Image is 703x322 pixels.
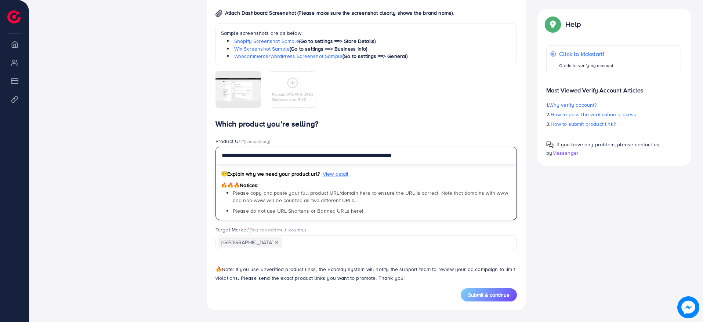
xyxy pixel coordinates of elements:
p: Format: JPG, PNG, JPEG [272,92,314,97]
div: Search for option [215,235,517,250]
span: Please copy and paste your full product URL/domain here to ensure the URL is correct. Note that d... [233,189,508,204]
span: (You can add multi-country) [250,226,306,233]
p: 3. [546,120,681,128]
img: Popup guide [546,141,554,149]
span: 🔥 [215,266,222,273]
span: (Go to settings ==> General) [343,52,407,60]
button: Deselect Pakistan [275,241,279,244]
span: Explain why we need your product url? [221,170,320,178]
p: Guide to verifying account [559,61,613,70]
span: Messenger [552,149,579,157]
span: 😇 [221,170,227,178]
span: Attach Dashboard Screenshot (Please make sure the screenshot clearly shows the brand name). [225,9,454,17]
span: Notices: [221,182,259,189]
span: (Go to settings ==> Store Details) [299,37,376,45]
img: image [678,297,698,317]
img: img [215,10,222,17]
label: Product Url [215,138,271,145]
p: Sample screenshots are as below: [221,29,512,37]
img: logo [7,10,21,23]
p: Click to kickstart! [559,50,613,58]
h4: Which product you’re selling? [215,120,517,129]
a: Wix Screenshot Sample [234,45,290,52]
a: Shopify Screenshot Sample [234,37,299,45]
p: Maximum size: 5MB [272,97,314,102]
p: Most Viewed Verify Account Articles [546,80,681,95]
button: Submit & continue [461,288,517,301]
span: (Go to settings ==> Business Info) [290,45,367,52]
span: How to submit product link? [551,120,616,128]
label: Target Market [215,226,306,233]
span: (compulsory) [244,138,271,144]
span: Please do not use URL Shortens or Banned URLs here! [233,207,363,215]
img: img uploaded [215,78,261,101]
span: [GEOGRAPHIC_DATA] [218,237,282,248]
span: How to pass the verification process [551,111,637,118]
p: Note: If you use unverified product links, the Ecomdy system will notify the support team to revi... [215,265,517,282]
span: Submit & continue [468,291,510,299]
img: Popup guide [546,18,559,31]
p: 2. [546,110,681,119]
a: Woocommerce/WordPress Screenshot Sample [234,52,343,60]
span: View detail [323,170,349,178]
p: Help [565,20,581,29]
span: If you have any problem, please contact us by [546,141,659,157]
span: Why verify account? [549,101,597,109]
input: Search for option [283,237,508,248]
span: 🔥🔥🔥 [221,182,240,189]
p: 1. [546,100,681,109]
